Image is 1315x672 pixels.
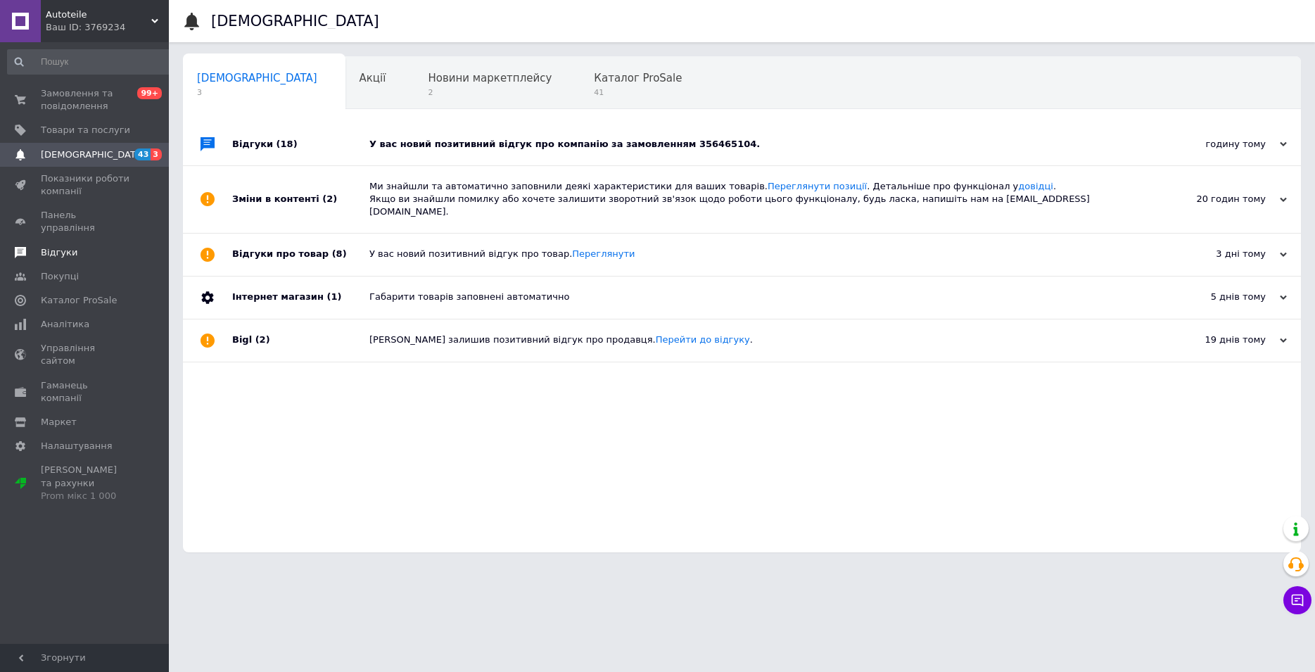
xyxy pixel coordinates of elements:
span: Показники роботи компанії [41,172,130,198]
div: Ми знайшли та автоматично заповнили деякі характеристики для ваших товарів. . Детальніше про функ... [369,180,1146,219]
div: Габарити товарів заповнені автоматично [369,291,1146,303]
span: (8) [332,248,347,259]
div: [PERSON_NAME] залишив позитивний відгук про продавця. . [369,334,1146,346]
span: 99+ [137,87,162,99]
div: У вас новий позитивний відгук про компанію за замовленням 356465104. [369,138,1146,151]
a: Переглянути [572,248,635,259]
div: Зміни в контенті [232,166,369,233]
span: Панель управління [41,209,130,234]
div: Відгуки про товар [232,234,369,276]
span: (18) [277,139,298,149]
span: (2) [322,194,337,204]
span: Каталог ProSale [594,72,682,84]
div: Bigl [232,319,369,362]
a: Переглянути позиції [768,181,867,191]
a: довідці [1018,181,1053,191]
h1: [DEMOGRAPHIC_DATA] [211,13,379,30]
div: 20 годин тому [1146,193,1287,205]
span: Каталог ProSale [41,294,117,307]
div: 3 дні тому [1146,248,1287,260]
div: 19 днів тому [1146,334,1287,346]
div: Відгуки [232,123,369,165]
span: [DEMOGRAPHIC_DATA] [197,72,317,84]
span: 43 [134,148,151,160]
span: Акції [360,72,386,84]
span: 3 [197,87,317,98]
div: 5 днів тому [1146,291,1287,303]
span: Відгуки [41,246,77,259]
span: Товари та послуги [41,124,130,137]
span: (2) [255,334,270,345]
span: Налаштування [41,440,113,452]
button: Чат з покупцем [1283,586,1311,614]
span: 3 [151,148,162,160]
span: Autoteile [46,8,151,21]
input: Пошук [7,49,174,75]
span: 2 [428,87,552,98]
div: годину тому [1146,138,1287,151]
span: Управління сайтом [41,342,130,367]
span: Новини маркетплейсу [428,72,552,84]
a: Перейти до відгуку [656,334,750,345]
span: 41 [594,87,682,98]
span: Замовлення та повідомлення [41,87,130,113]
span: [PERSON_NAME] та рахунки [41,464,130,502]
span: Аналітика [41,318,89,331]
span: Гаманець компанії [41,379,130,405]
div: Інтернет магазин [232,277,369,319]
span: [DEMOGRAPHIC_DATA] [41,148,145,161]
span: (1) [326,291,341,302]
div: Ваш ID: 3769234 [46,21,169,34]
span: Покупці [41,270,79,283]
span: Маркет [41,416,77,429]
div: У вас новий позитивний відгук про товар. [369,248,1146,260]
div: Prom мікс 1 000 [41,490,130,502]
